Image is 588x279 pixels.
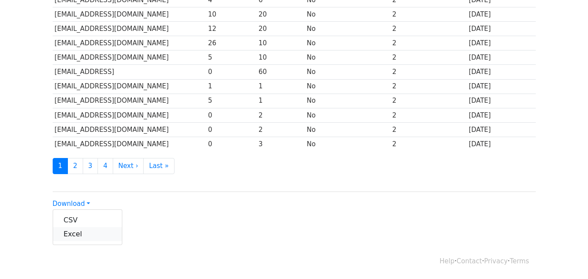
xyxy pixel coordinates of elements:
td: [EMAIL_ADDRESS] [53,65,206,79]
td: 2 [256,122,305,137]
a: 1 [53,158,68,174]
td: [EMAIL_ADDRESS][DOMAIN_NAME] [53,94,206,108]
td: 2 [256,108,305,122]
td: No [305,108,390,122]
a: Last » [143,158,174,174]
td: 2 [390,22,467,36]
td: [DATE] [467,122,535,137]
td: 10 [256,36,305,50]
td: No [305,79,390,94]
td: 0 [206,122,256,137]
td: 2 [390,7,467,22]
td: [EMAIL_ADDRESS][DOMAIN_NAME] [53,22,206,36]
td: No [305,22,390,36]
td: [EMAIL_ADDRESS][DOMAIN_NAME] [53,79,206,94]
td: [DATE] [467,22,535,36]
td: No [305,122,390,137]
a: 2 [67,158,83,174]
td: 26 [206,36,256,50]
td: [DATE] [467,36,535,50]
td: 0 [206,65,256,79]
td: 20 [256,22,305,36]
td: [DATE] [467,7,535,22]
td: No [305,7,390,22]
td: [DATE] [467,94,535,108]
td: [EMAIL_ADDRESS][DOMAIN_NAME] [53,50,206,65]
td: [EMAIL_ADDRESS][DOMAIN_NAME] [53,7,206,22]
td: No [305,36,390,50]
td: 5 [206,94,256,108]
td: 2 [390,108,467,122]
td: 2 [390,94,467,108]
td: 0 [206,137,256,151]
a: Help [440,257,454,265]
td: 12 [206,22,256,36]
td: 3 [256,137,305,151]
td: [EMAIL_ADDRESS][DOMAIN_NAME] [53,108,206,122]
td: 20 [256,7,305,22]
td: No [305,137,390,151]
td: No [305,94,390,108]
td: [DATE] [467,65,535,79]
td: No [305,50,390,65]
a: 3 [83,158,98,174]
a: Privacy [484,257,507,265]
td: 1 [206,79,256,94]
td: [DATE] [467,108,535,122]
td: 5 [206,50,256,65]
a: Terms [510,257,529,265]
td: [EMAIL_ADDRESS][DOMAIN_NAME] [53,36,206,50]
td: [DATE] [467,137,535,151]
a: Next › [113,158,144,174]
td: 0 [206,108,256,122]
td: 2 [390,65,467,79]
td: 1 [256,94,305,108]
td: 10 [256,50,305,65]
a: Download [53,200,90,208]
td: [EMAIL_ADDRESS][DOMAIN_NAME] [53,137,206,151]
a: Contact [457,257,482,265]
td: No [305,65,390,79]
td: 10 [206,7,256,22]
a: CSV [53,213,122,227]
iframe: Chat Widget [544,237,588,279]
td: [DATE] [467,50,535,65]
td: [EMAIL_ADDRESS][DOMAIN_NAME] [53,122,206,137]
td: 2 [390,122,467,137]
td: 2 [390,137,467,151]
td: 60 [256,65,305,79]
a: 4 [97,158,113,174]
td: 1 [256,79,305,94]
a: Excel [53,227,122,241]
td: [DATE] [467,79,535,94]
td: 2 [390,36,467,50]
td: 2 [390,50,467,65]
td: 2 [390,79,467,94]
